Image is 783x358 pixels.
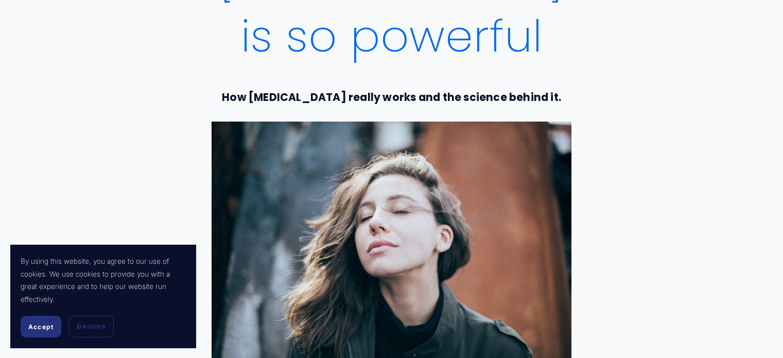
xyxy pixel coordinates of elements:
strong: How [MEDICAL_DATA] really works and the science behind it. [222,90,561,105]
section: Cookie banner [10,245,196,348]
button: Accept [21,316,61,337]
p: By using this website, you agree to our use of cookies. We use cookies to provide you with a grea... [21,255,185,305]
button: Decline [68,316,114,337]
span: Accept [28,323,54,331]
span: Decline [77,322,106,331]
